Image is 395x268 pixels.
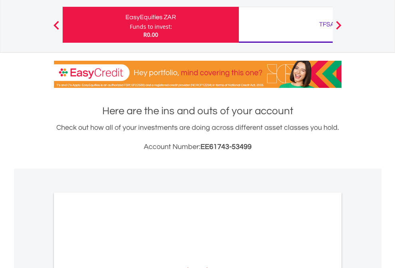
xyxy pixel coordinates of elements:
[54,104,341,118] h1: Here are the ins and outs of your account
[130,23,172,31] div: Funds to invest:
[143,31,158,38] span: R0.00
[67,12,234,23] div: EasyEquities ZAR
[48,25,64,33] button: Previous
[200,143,252,151] span: EE61743-53499
[54,122,341,153] div: Check out how all of your investments are doing across different asset classes you hold.
[54,61,341,88] img: EasyCredit Promotion Banner
[331,25,347,33] button: Next
[54,141,341,153] h3: Account Number:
